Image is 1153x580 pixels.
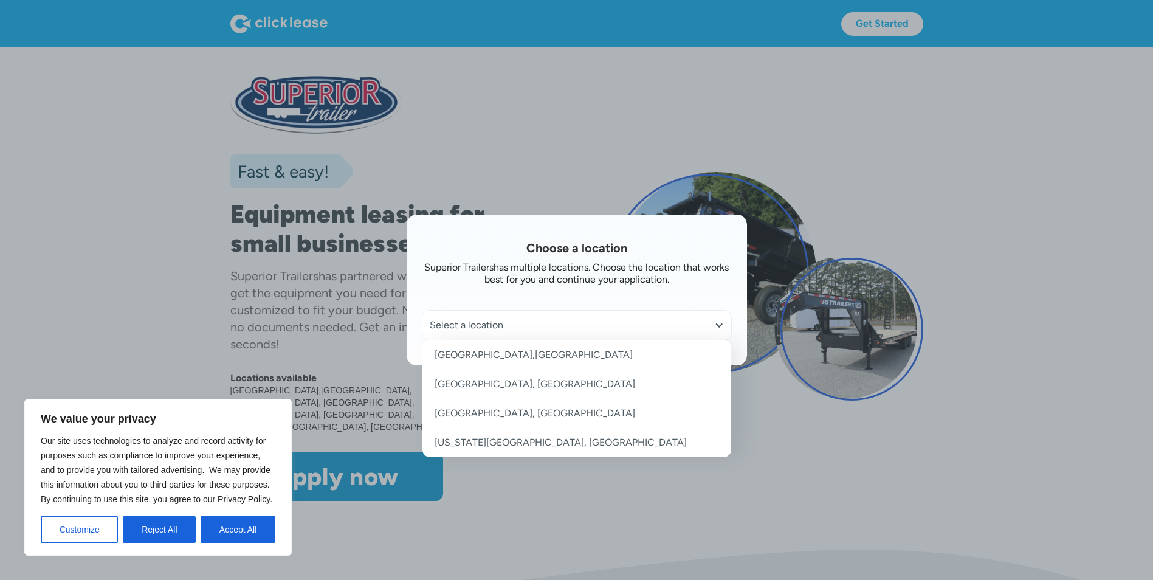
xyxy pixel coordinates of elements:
[201,516,275,543] button: Accept All
[41,412,275,426] p: We value your privacy
[430,319,724,331] div: Select a location
[41,436,272,504] span: Our site uses technologies to analyze and record activity for purposes such as compliance to impr...
[422,370,731,399] a: [GEOGRAPHIC_DATA], [GEOGRAPHIC_DATA]
[422,240,732,257] h1: Choose a location
[422,428,731,457] a: [US_STATE][GEOGRAPHIC_DATA], [GEOGRAPHIC_DATA]
[424,261,494,273] div: Superior Trailers
[41,516,118,543] button: Customize
[422,340,731,457] nav: Select a location
[24,399,292,556] div: We value your privacy
[484,261,729,285] div: has multiple locations. Choose the location that works best for you and continue your application.
[422,340,731,370] a: [GEOGRAPHIC_DATA],[GEOGRAPHIC_DATA]
[422,399,731,428] a: [GEOGRAPHIC_DATA], [GEOGRAPHIC_DATA]
[422,311,731,340] div: Select a location
[123,516,196,543] button: Reject All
